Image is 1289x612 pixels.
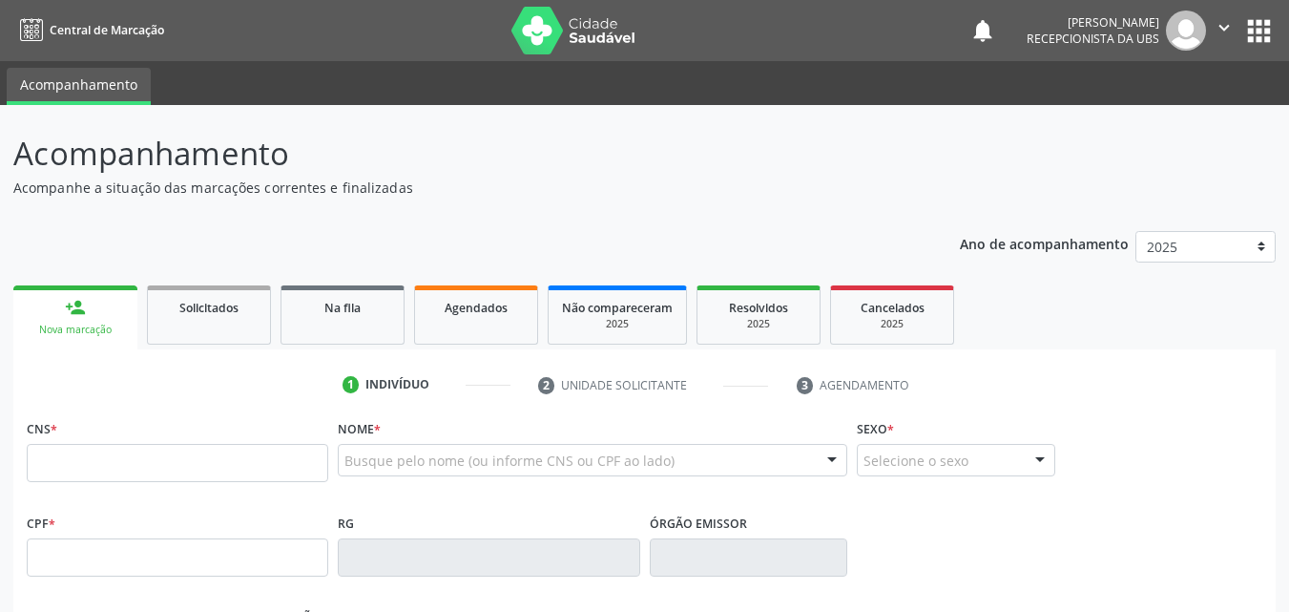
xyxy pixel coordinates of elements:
[857,414,894,444] label: Sexo
[179,300,239,316] span: Solicitados
[1166,11,1206,51] img: img
[969,17,996,44] button: notifications
[1027,14,1159,31] div: [PERSON_NAME]
[562,317,673,331] div: 2025
[711,317,806,331] div: 2025
[338,509,354,538] label: RG
[13,14,164,46] a: Central de Marcação
[27,414,57,444] label: CNS
[324,300,361,316] span: Na fila
[960,231,1129,255] p: Ano de acompanhamento
[1214,17,1235,38] i: 
[844,317,940,331] div: 2025
[562,300,673,316] span: Não compareceram
[13,130,897,178] p: Acompanhamento
[65,297,86,318] div: person_add
[7,68,151,105] a: Acompanhamento
[1027,31,1159,47] span: Recepcionista da UBS
[344,451,675,471] span: Busque pelo nome (ou informe CNS ou CPF ao lado)
[365,376,429,393] div: Indivíduo
[27,509,55,538] label: CPF
[729,300,788,316] span: Resolvidos
[445,300,508,316] span: Agendados
[650,509,747,538] label: Órgão emissor
[50,22,164,38] span: Central de Marcação
[861,300,925,316] span: Cancelados
[27,323,124,337] div: Nova marcação
[1206,11,1242,51] button: 
[343,376,360,393] div: 1
[13,178,897,198] p: Acompanhe a situação das marcações correntes e finalizadas
[863,451,968,471] span: Selecione o sexo
[1242,14,1276,48] button: apps
[338,414,381,444] label: Nome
